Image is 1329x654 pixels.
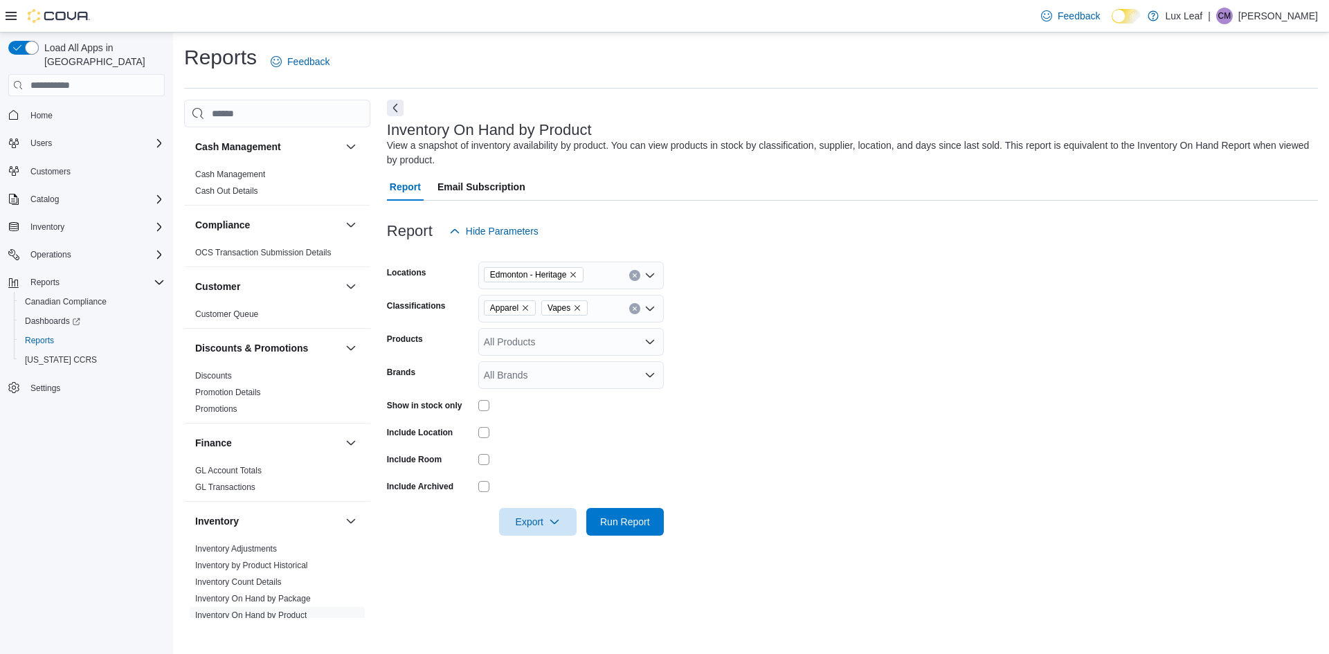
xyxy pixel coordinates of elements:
button: Discounts & Promotions [343,340,359,356]
p: | [1208,8,1211,24]
span: Reports [25,274,165,291]
button: Remove Edmonton - Heritage from selection in this group [569,271,577,279]
span: Promotion Details [195,387,261,398]
a: Cash Management [195,170,265,179]
img: Cova [28,9,90,23]
button: Open list of options [644,336,656,347]
label: Products [387,334,423,345]
a: Inventory On Hand by Package [195,594,311,603]
label: Locations [387,267,426,278]
button: Inventory [343,513,359,529]
button: Compliance [195,218,340,232]
button: [US_STATE] CCRS [14,350,170,370]
button: Discounts & Promotions [195,341,340,355]
h3: Inventory On Hand by Product [387,122,592,138]
span: Home [30,110,53,121]
button: Inventory [195,514,340,528]
label: Classifications [387,300,446,311]
span: Feedback [287,55,329,69]
a: OCS Transaction Submission Details [195,248,332,257]
a: Inventory On Hand by Product [195,610,307,620]
div: Cash Management [184,166,370,205]
button: Finance [343,435,359,451]
h3: Customer [195,280,240,293]
a: Discounts [195,371,232,381]
span: Reports [25,335,54,346]
span: Email Subscription [437,173,525,201]
span: Vapes [541,300,588,316]
span: Report [390,173,421,201]
span: Customers [25,163,165,180]
span: Load All Apps in [GEOGRAPHIC_DATA] [39,41,165,69]
div: Chloe MacIvor [1216,8,1233,24]
span: Edmonton - Heritage [490,268,567,282]
a: Canadian Compliance [19,293,112,310]
button: Export [499,508,577,536]
button: Cash Management [343,138,359,155]
span: Dashboards [19,313,165,329]
label: Include Location [387,427,453,438]
button: Users [25,135,57,152]
button: Canadian Compliance [14,292,170,311]
span: Inventory by Product Historical [195,560,308,571]
h3: Cash Management [195,140,281,154]
span: Inventory On Hand by Product [195,610,307,621]
a: Home [25,107,58,124]
span: Washington CCRS [19,352,165,368]
p: Lux Leaf [1166,8,1203,24]
span: Hide Parameters [466,224,539,238]
span: Inventory Adjustments [195,543,277,554]
h3: Report [387,223,433,239]
div: Finance [184,462,370,501]
a: Inventory Adjustments [195,544,277,554]
a: Promotion Details [195,388,261,397]
span: GL Transactions [195,482,255,493]
span: Inventory [25,219,165,235]
span: Operations [30,249,71,260]
a: Customers [25,163,76,180]
a: Inventory Count Details [195,577,282,587]
button: Settings [3,378,170,398]
p: [PERSON_NAME] [1238,8,1318,24]
button: Inventory [3,217,170,237]
button: Users [3,134,170,153]
a: Dashboards [19,313,86,329]
span: Inventory Count Details [195,576,282,588]
a: Dashboards [14,311,170,331]
button: Clear input [629,303,640,314]
span: Settings [25,379,165,397]
a: [US_STATE] CCRS [19,352,102,368]
span: Discounts [195,370,232,381]
button: Open list of options [644,370,656,381]
div: View a snapshot of inventory availability by product. You can view products in stock by classific... [387,138,1311,167]
span: Customer Queue [195,309,258,320]
span: Feedback [1058,9,1100,23]
button: Customer [195,280,340,293]
a: Settings [25,380,66,397]
h3: Finance [195,436,232,450]
nav: Complex example [8,99,165,434]
span: Canadian Compliance [25,296,107,307]
a: GL Account Totals [195,466,262,475]
a: Feedback [1036,2,1105,30]
button: Remove Apparel from selection in this group [521,304,530,312]
span: Inventory [30,221,64,233]
span: Canadian Compliance [19,293,165,310]
span: GL Account Totals [195,465,262,476]
a: Feedback [265,48,335,75]
button: Cash Management [195,140,340,154]
button: Customers [3,161,170,181]
button: Open list of options [644,303,656,314]
a: Inventory by Product Historical [195,561,308,570]
button: Compliance [343,217,359,233]
span: Dashboards [25,316,80,327]
label: Brands [387,367,415,378]
div: Customer [184,306,370,328]
a: Cash Out Details [195,186,258,196]
span: Apparel [484,300,536,316]
span: Catalog [30,194,59,205]
label: Include Archived [387,481,453,492]
span: Customers [30,166,71,177]
span: Promotions [195,403,237,415]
